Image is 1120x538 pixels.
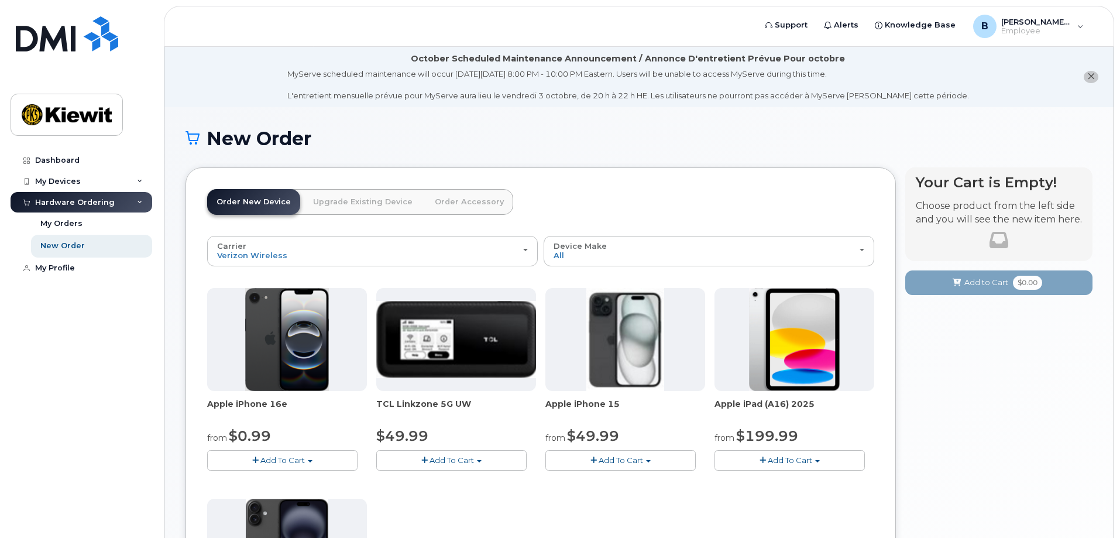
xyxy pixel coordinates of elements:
small: from [714,433,734,443]
span: All [554,251,564,260]
button: Add To Cart [545,450,696,471]
img: iphone15.jpg [586,288,664,391]
button: Add To Cart [376,450,527,471]
div: Apple iPhone 16e [207,398,367,422]
img: ipad_11.png [749,288,840,391]
div: Apple iPhone 15 [545,398,705,422]
a: Order New Device [207,189,300,215]
img: linkzone5g.png [376,301,536,378]
span: Add To Cart [260,455,305,465]
h1: New Order [185,128,1092,149]
div: TCL Linkzone 5G UW [376,398,536,422]
span: Add To Cart [430,455,474,465]
h4: Your Cart is Empty! [916,174,1082,190]
a: Order Accessory [425,189,513,215]
img: iphone16e.png [245,288,329,391]
span: Verizon Wireless [217,251,287,260]
button: Add To Cart [714,450,865,471]
span: $0.99 [229,427,271,444]
span: Add to Cart [964,277,1008,288]
span: Add To Cart [599,455,643,465]
iframe: Messenger Launcher [1069,487,1111,529]
span: $49.99 [376,427,428,444]
p: Choose product from the left side and you will see the new item here. [916,200,1082,227]
button: Device Make All [544,236,874,266]
button: Add to Cart $0.00 [905,270,1092,294]
button: close notification [1084,71,1098,83]
small: from [207,433,227,443]
span: Carrier [217,241,246,251]
div: October Scheduled Maintenance Announcement / Annonce D'entretient Prévue Pour octobre [411,53,845,65]
div: MyServe scheduled maintenance will occur [DATE][DATE] 8:00 PM - 10:00 PM Eastern. Users will be u... [287,68,969,101]
span: $49.99 [567,427,619,444]
span: $0.00 [1013,276,1042,290]
span: Device Make [554,241,607,251]
span: Add To Cart [768,455,812,465]
div: Apple iPad (A16) 2025 [714,398,874,422]
span: $199.99 [736,427,798,444]
a: Upgrade Existing Device [304,189,422,215]
button: Carrier Verizon Wireless [207,236,538,266]
button: Add To Cart [207,450,358,471]
small: from [545,433,565,443]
